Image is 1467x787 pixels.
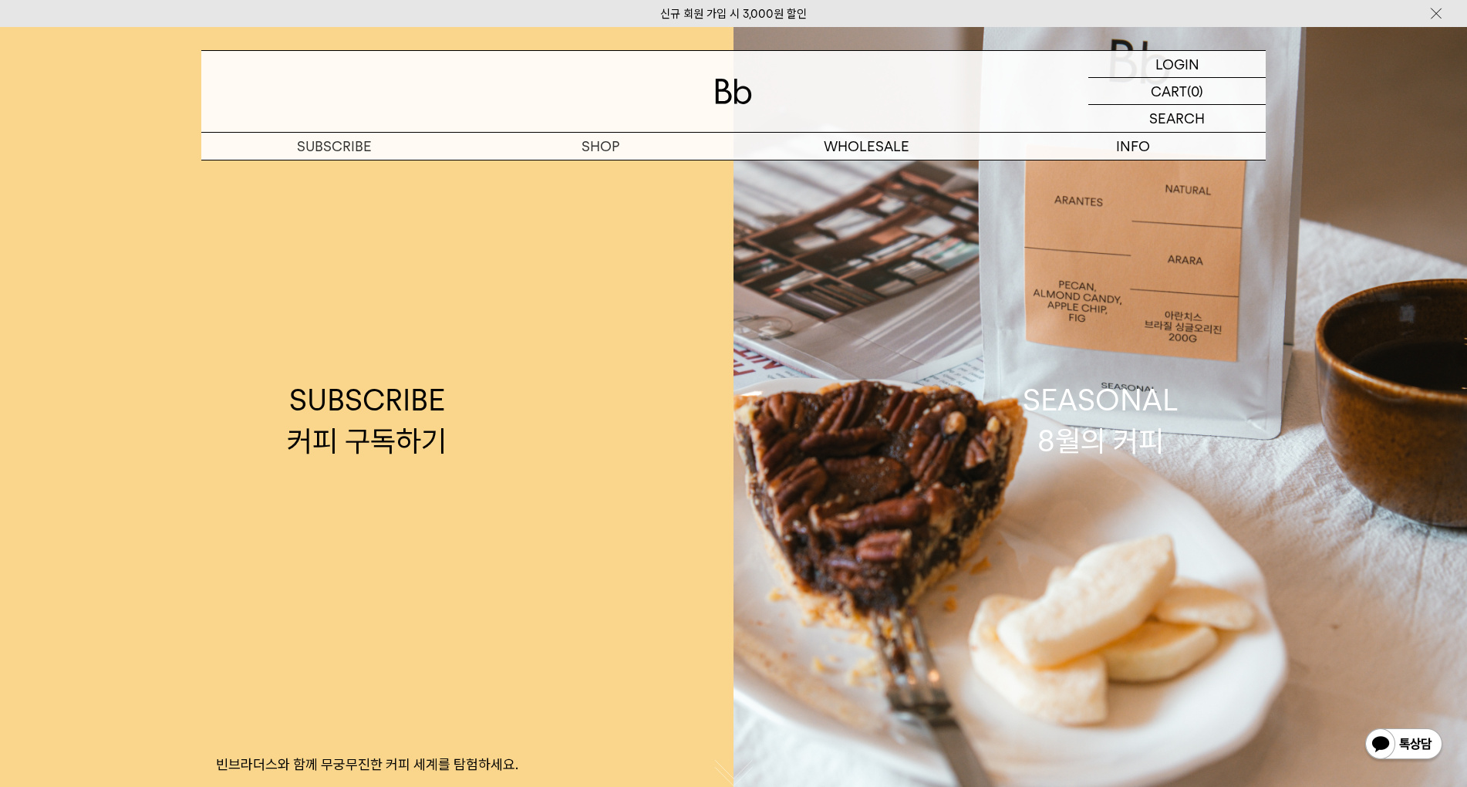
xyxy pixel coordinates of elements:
p: (0) [1187,78,1203,104]
a: CART (0) [1088,78,1266,105]
a: SHOP [467,133,733,160]
p: CART [1151,78,1187,104]
p: SEARCH [1149,105,1205,132]
img: 카카오톡 채널 1:1 채팅 버튼 [1364,727,1444,764]
p: WHOLESALE [733,133,1000,160]
div: SEASONAL 8월의 커피 [1023,380,1179,461]
p: INFO [1000,133,1266,160]
div: SUBSCRIBE 커피 구독하기 [287,380,447,461]
p: LOGIN [1155,51,1199,77]
a: LOGIN [1088,51,1266,78]
a: 신규 회원 가입 시 3,000원 할인 [660,7,807,21]
a: SUBSCRIBE [201,133,467,160]
img: 로고 [715,79,752,104]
